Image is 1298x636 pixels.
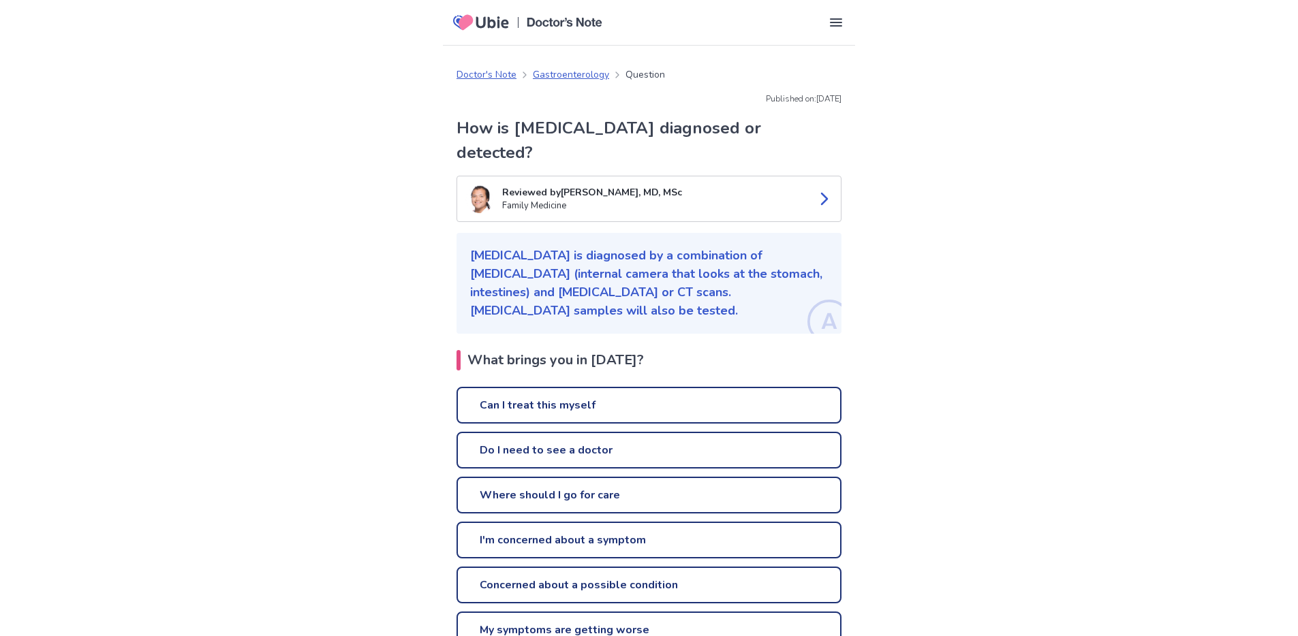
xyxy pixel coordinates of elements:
[457,567,841,603] a: Concerned about a possible condition
[457,116,841,165] h1: How is [MEDICAL_DATA] diagnosed or detected?
[457,432,841,468] a: Do I need to see a doctor
[625,67,665,82] p: Question
[457,176,841,222] a: Kenji TaylorReviewed by[PERSON_NAME], MD, MScFamily Medicine
[457,387,841,424] a: Can I treat this myself
[457,350,841,370] h2: What brings you in [DATE]?
[502,185,805,200] p: Reviewed by [PERSON_NAME], MD, MSc
[457,67,516,82] a: Doctor's Note
[502,200,805,213] p: Family Medicine
[457,67,665,82] nav: breadcrumb
[527,18,602,27] img: Doctors Note Logo
[533,67,609,82] a: Gastroenterology
[457,522,841,558] a: I'm concerned about a symptom
[457,93,841,105] p: Published on: [DATE]
[457,477,841,513] a: Where should I go for care
[470,247,828,320] p: [MEDICAL_DATA] is diagnosed by a combination of [MEDICAL_DATA] (internal camera that looks at the...
[465,185,494,213] img: Kenji Taylor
